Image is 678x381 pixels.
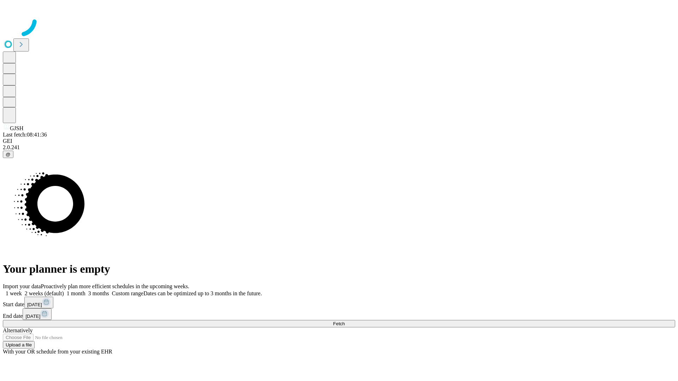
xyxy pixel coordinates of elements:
[3,144,675,151] div: 2.0.241
[143,290,262,296] span: Dates can be optimized up to 3 months in the future.
[3,297,675,308] div: Start date
[333,321,345,326] span: Fetch
[10,125,23,131] span: GJSH
[6,290,22,296] span: 1 week
[3,327,32,333] span: Alternatively
[24,297,53,308] button: [DATE]
[3,132,47,138] span: Last fetch: 08:41:36
[3,349,112,355] span: With your OR schedule from your existing EHR
[3,283,41,289] span: Import your data
[88,290,109,296] span: 3 months
[3,151,13,158] button: @
[23,308,52,320] button: [DATE]
[6,152,11,157] span: @
[67,290,85,296] span: 1 month
[112,290,143,296] span: Custom range
[3,262,675,276] h1: Your planner is empty
[41,283,189,289] span: Proactively plan more efficient schedules in the upcoming weeks.
[3,138,675,144] div: GEI
[3,320,675,327] button: Fetch
[3,341,35,349] button: Upload a file
[27,302,42,307] span: [DATE]
[3,308,675,320] div: End date
[25,290,64,296] span: 2 weeks (default)
[25,314,40,319] span: [DATE]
